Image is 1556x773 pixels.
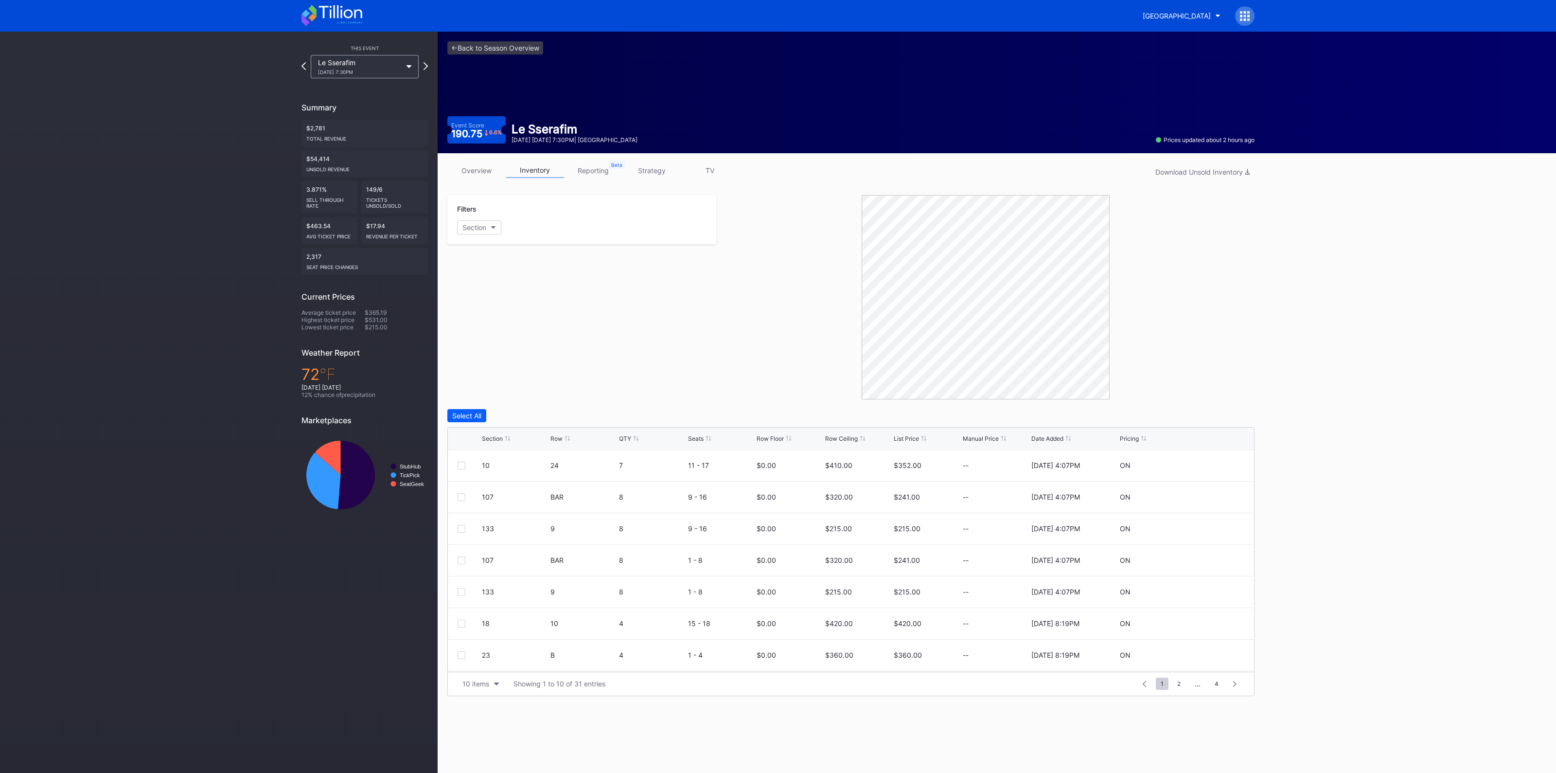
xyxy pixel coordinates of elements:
[301,150,428,177] div: $54,414
[1120,588,1131,596] div: ON
[1120,461,1131,469] div: ON
[1031,493,1080,501] div: [DATE] 4:07PM
[619,435,631,442] div: QTY
[550,619,617,628] div: 10
[366,230,423,239] div: Revenue per ticket
[1031,461,1080,469] div: [DATE] 4:07PM
[1143,12,1211,20] div: [GEOGRAPHIC_DATA]
[1120,651,1131,659] div: ON
[550,588,617,596] div: 9
[1031,556,1080,564] div: [DATE] 4:07PM
[462,223,486,232] div: Section
[564,163,622,178] a: reporting
[447,163,506,178] a: overview
[506,163,564,178] a: inventory
[462,680,489,688] div: 10 items
[482,461,548,469] div: 10
[1156,678,1168,690] span: 1
[1031,651,1079,659] div: [DATE] 8:19PM
[512,136,637,144] div: [DATE] [DATE] 7:30PM | [GEOGRAPHIC_DATA]
[301,103,428,112] div: Summary
[963,493,1029,501] div: --
[1120,619,1131,628] div: ON
[301,432,428,518] svg: Chart title
[1150,165,1255,179] button: Download Unsold Inventory
[306,230,353,239] div: Avg ticket price
[1135,7,1228,25] button: [GEOGRAPHIC_DATA]
[513,680,605,688] div: Showing 1 to 10 of 31 entries
[452,412,481,420] div: Select All
[301,365,428,384] div: 72
[301,309,365,316] div: Average ticket price
[301,292,428,302] div: Current Prices
[1031,524,1080,533] div: [DATE] 4:07PM
[894,435,919,442] div: List Price
[550,651,617,659] div: B
[963,588,1029,596] div: --
[306,162,423,172] div: Unsold Revenue
[451,129,502,139] div: 190.75
[894,556,920,564] div: $241.00
[306,260,423,270] div: seat price changes
[482,588,548,596] div: 133
[688,588,754,596] div: 1 - 8
[366,193,423,209] div: Tickets Unsold/Sold
[361,217,428,244] div: $17.94
[1120,435,1139,442] div: Pricing
[1031,588,1080,596] div: [DATE] 4:07PM
[550,556,617,564] div: BAR
[757,435,784,442] div: Row Floor
[688,435,704,442] div: Seats
[482,524,548,533] div: 133
[1156,136,1255,144] div: Prices updated about 2 hours ago
[894,493,920,501] div: $241.00
[688,651,754,659] div: 1 - 4
[757,651,776,659] div: $0.00
[1120,493,1131,501] div: ON
[361,181,428,214] div: 149/6
[825,461,852,469] div: $410.00
[301,384,428,391] div: [DATE] [DATE]
[688,461,754,469] div: 11 - 17
[489,130,502,135] div: 6.6 %
[1155,168,1250,176] div: Download Unsold Inventory
[757,493,776,501] div: $0.00
[1120,556,1131,564] div: ON
[301,45,428,51] div: This Event
[619,461,685,469] div: 7
[458,677,504,690] button: 10 items
[301,415,428,425] div: Marketplaces
[825,524,852,533] div: $215.00
[825,556,853,564] div: $320.00
[1172,678,1185,690] span: 2
[301,248,428,275] div: 2,317
[894,461,921,469] div: $352.00
[619,588,685,596] div: 8
[482,435,503,442] div: Section
[894,588,920,596] div: $215.00
[894,524,920,533] div: $215.00
[447,409,486,422] button: Select All
[1120,524,1131,533] div: ON
[1210,678,1223,690] span: 4
[319,365,336,384] span: ℉
[894,651,922,659] div: $360.00
[825,619,853,628] div: $420.00
[622,163,681,178] a: strategy
[482,493,548,501] div: 107
[365,324,428,331] div: $215.00
[619,524,685,533] div: 8
[301,316,365,324] div: Highest ticket price
[619,556,685,564] div: 8
[550,493,617,501] div: BAR
[301,391,428,398] div: 12 % chance of precipitation
[301,348,428,358] div: Weather Report
[757,588,776,596] div: $0.00
[550,435,563,442] div: Row
[757,556,776,564] div: $0.00
[619,651,685,659] div: 4
[825,588,852,596] div: $215.00
[757,524,776,533] div: $0.00
[1031,435,1063,442] div: Date Added
[306,193,353,209] div: Sell Through Rate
